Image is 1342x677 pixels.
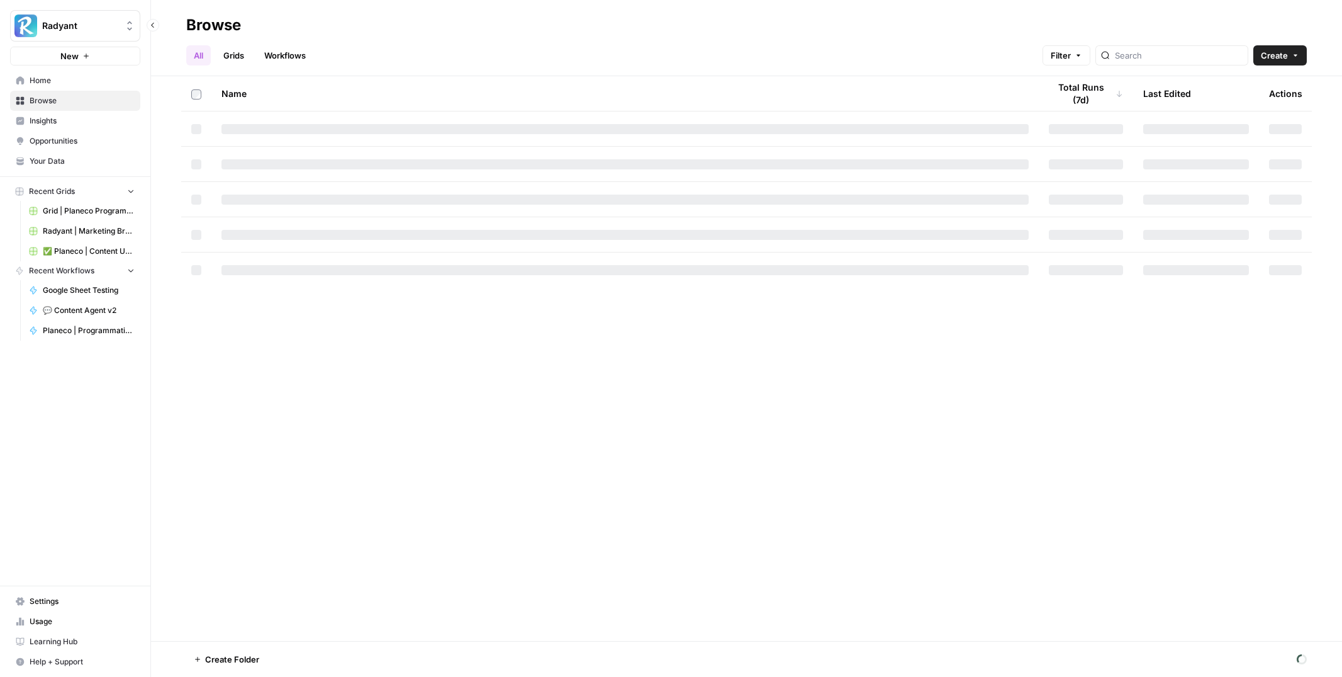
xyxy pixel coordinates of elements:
[10,261,140,280] button: Recent Workflows
[1253,45,1307,65] button: Create
[30,115,135,127] span: Insights
[1049,76,1123,111] div: Total Runs (7d)
[10,131,140,151] a: Opportunities
[30,656,135,668] span: Help + Support
[30,135,135,147] span: Opportunities
[10,632,140,652] a: Learning Hub
[10,182,140,201] button: Recent Grids
[186,45,211,65] a: All
[10,91,140,111] a: Browse
[60,50,79,62] span: New
[10,652,140,672] button: Help + Support
[29,265,94,276] span: Recent Workflows
[23,300,140,321] a: 💬 Content Agent v2
[10,10,140,42] button: Workspace: Radyant
[29,186,75,197] span: Recent Grids
[1051,49,1071,62] span: Filter
[186,15,241,35] div: Browse
[42,20,118,32] span: Radyant
[30,616,135,627] span: Usage
[43,285,135,296] span: Google Sheet Testing
[1043,45,1090,65] button: Filter
[10,71,140,91] a: Home
[10,612,140,632] a: Usage
[10,47,140,65] button: New
[30,636,135,647] span: Learning Hub
[257,45,313,65] a: Workflows
[23,280,140,300] a: Google Sheet Testing
[23,241,140,261] a: ✅ Planeco | Content Update at Scale
[43,205,135,217] span: Grid | Planeco Programmatic Cluster
[43,305,135,316] span: 💬 Content Agent v2
[30,75,135,86] span: Home
[1115,49,1243,62] input: Search
[1143,76,1191,111] div: Last Edited
[221,76,1029,111] div: Name
[43,325,135,336] span: Planeco | Programmatic Cluster für "Bauvoranfrage"
[10,151,140,171] a: Your Data
[43,246,135,257] span: ✅ Planeco | Content Update at Scale
[10,111,140,131] a: Insights
[1269,76,1302,111] div: Actions
[10,591,140,612] a: Settings
[186,649,267,669] button: Create Folder
[1261,49,1288,62] span: Create
[216,45,252,65] a: Grids
[30,95,135,106] span: Browse
[23,321,140,341] a: Planeco | Programmatic Cluster für "Bauvoranfrage"
[30,156,135,167] span: Your Data
[205,653,259,666] span: Create Folder
[23,201,140,221] a: Grid | Planeco Programmatic Cluster
[43,225,135,237] span: Radyant | Marketing Breakdowns
[30,596,135,607] span: Settings
[23,221,140,241] a: Radyant | Marketing Breakdowns
[14,14,37,37] img: Radyant Logo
